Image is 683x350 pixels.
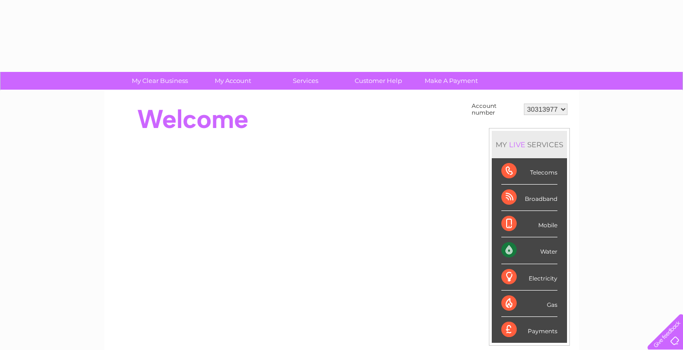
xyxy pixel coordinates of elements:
[501,317,557,343] div: Payments
[339,72,418,90] a: Customer Help
[501,237,557,264] div: Water
[501,291,557,317] div: Gas
[469,100,521,118] td: Account number
[501,158,557,185] div: Telecoms
[266,72,345,90] a: Services
[501,211,557,237] div: Mobile
[501,185,557,211] div: Broadband
[492,131,567,158] div: MY SERVICES
[412,72,491,90] a: Make A Payment
[120,72,199,90] a: My Clear Business
[501,264,557,291] div: Electricity
[193,72,272,90] a: My Account
[507,140,527,149] div: LIVE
